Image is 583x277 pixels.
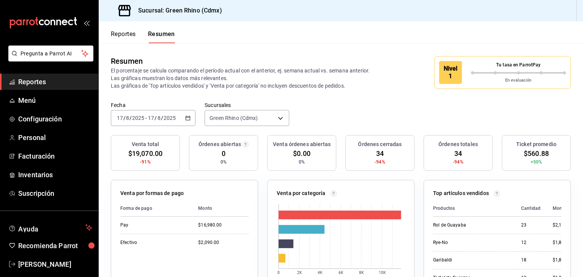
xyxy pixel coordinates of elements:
[531,159,542,165] span: +50%
[198,222,249,228] div: $16,980.00
[18,188,92,198] span: Suscripción
[18,114,92,124] span: Configuración
[163,115,176,121] input: ----
[453,159,463,165] span: -94%
[154,115,157,121] span: /
[433,257,509,263] div: Garibaldi
[358,140,402,148] h3: Órdenes cerradas
[192,200,249,217] th: Monto
[199,140,241,148] h3: Órdenes abiertas
[379,271,386,275] text: 10K
[157,115,161,121] input: --
[222,148,225,159] span: 0
[515,200,547,217] th: Cantidad
[128,148,162,159] span: $19,070.00
[123,115,126,121] span: /
[297,271,302,275] text: 2K
[148,30,175,43] button: Resumen
[111,30,175,43] div: navigation tabs
[433,239,509,246] div: Rye-No
[8,46,93,61] button: Pregunta a Parrot AI
[18,95,92,105] span: Menú
[339,271,343,275] text: 6K
[471,61,566,68] p: Tu tasa en ParrotPay
[111,67,379,90] p: El porcentaje se calcula comparando el período actual con el anterior, ej. semana actual vs. sema...
[376,148,384,159] span: 34
[433,189,489,197] p: Top artículos vendidos
[18,151,92,161] span: Facturación
[120,189,184,197] p: Venta por formas de pago
[161,115,163,121] span: /
[210,114,258,122] span: Green Rhino (Cdmx)
[553,222,574,228] div: $2,185.00
[145,115,147,121] span: -
[129,115,132,121] span: /
[433,222,509,228] div: Rol de Guayaba
[221,159,227,165] span: 0%
[132,115,145,121] input: ----
[18,77,92,87] span: Reportes
[111,30,136,43] button: Reportes
[433,200,515,217] th: Productos
[273,140,331,148] h3: Venta órdenes abiertas
[375,159,385,165] span: -94%
[140,159,151,165] span: -91%
[205,102,289,108] label: Sucursales
[547,200,574,217] th: Monto
[117,115,123,121] input: --
[521,222,540,228] div: 23
[521,239,540,246] div: 12
[438,140,478,148] h3: Órdenes totales
[277,271,280,275] text: 0
[132,140,159,148] h3: Venta total
[553,257,574,263] div: $1,800.00
[111,102,195,108] label: Fecha
[120,239,186,246] div: Efectivo
[454,148,462,159] span: 34
[359,271,364,275] text: 8K
[148,115,154,121] input: --
[299,159,305,165] span: 0%
[18,170,92,180] span: Inventarios
[293,148,310,159] span: $0.00
[277,189,326,197] p: Venta por categoría
[120,200,192,217] th: Forma de pago
[18,132,92,143] span: Personal
[18,223,82,232] span: Ayuda
[318,271,323,275] text: 4K
[524,148,549,159] span: $560.88
[132,6,222,15] h3: Sucursal: Green Rhino (Cdmx)
[521,257,540,263] div: 18
[126,115,129,121] input: --
[120,222,186,228] div: Pay
[111,55,143,67] div: Resumen
[439,61,462,84] div: Nivel 1
[5,55,93,63] a: Pregunta a Parrot AI
[84,20,90,26] button: open_drawer_menu
[20,50,82,58] span: Pregunta a Parrot AI
[516,140,556,148] h3: Ticket promedio
[198,239,249,246] div: $2,090.00
[553,239,574,246] div: $1,860.00
[18,241,92,251] span: Recomienda Parrot
[471,77,566,84] p: En evaluación
[18,259,92,269] span: [PERSON_NAME]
